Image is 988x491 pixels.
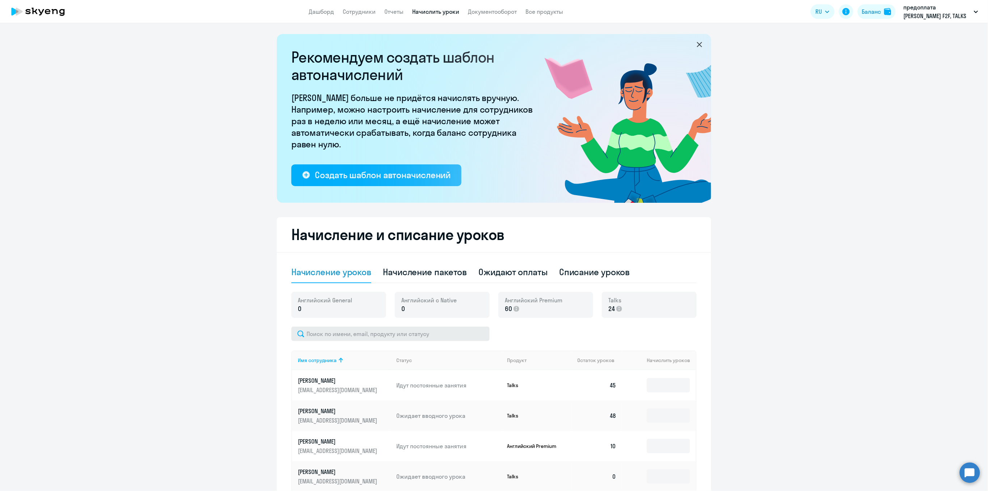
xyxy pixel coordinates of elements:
[862,7,881,16] div: Баланс
[608,296,621,304] span: Talks
[384,8,404,15] a: Отчеты
[507,443,562,449] p: Английский Premium
[479,266,548,278] div: Ожидают оплаты
[397,381,502,389] p: Идут постоянные занятия
[343,8,376,15] a: Сотрудники
[577,357,615,364] span: Остаток уроков
[507,473,562,480] p: Talks
[298,357,337,364] div: Имя сотрудника
[904,3,971,20] p: предоплата [PERSON_NAME] F2F, TALKS [DATE]-[DATE], НЛМК, ПАО
[298,296,352,304] span: Английский General
[507,382,562,389] p: Talks
[309,8,334,15] a: Дашборд
[507,357,572,364] div: Продукт
[298,468,391,485] a: [PERSON_NAME][EMAIL_ADDRESS][DOMAIN_NAME]
[571,400,622,431] td: 48
[291,92,537,150] p: [PERSON_NAME] больше не придётся начислять вручную. Например, можно настроить начисление для сотр...
[291,164,461,186] button: Создать шаблон автоначислений
[397,412,502,420] p: Ожидает вводного урока
[397,473,502,480] p: Ожидает вводного урока
[507,357,527,364] div: Продукт
[298,386,379,394] p: [EMAIL_ADDRESS][DOMAIN_NAME]
[525,8,563,15] a: Все продукты
[397,442,502,450] p: Идут постоянные занятия
[298,377,391,394] a: [PERSON_NAME][EMAIL_ADDRESS][DOMAIN_NAME]
[858,4,896,19] button: Балансbalance
[298,377,379,385] p: [PERSON_NAME]
[505,304,512,314] span: 60
[507,412,562,419] p: Talks
[298,407,379,415] p: [PERSON_NAME]
[571,370,622,400] td: 45
[298,407,391,424] a: [PERSON_NAME][EMAIL_ADDRESS][DOMAIN_NAME]
[559,266,630,278] div: Списание уроков
[401,304,405,314] span: 0
[505,296,562,304] span: Английский Premium
[571,431,622,461] td: 10
[811,4,835,19] button: RU
[315,169,451,181] div: Создать шаблон автоначислений
[397,357,502,364] div: Статус
[291,226,697,243] h2: Начисление и списание уроков
[383,266,467,278] div: Начисление пакетов
[900,3,982,20] button: предоплата [PERSON_NAME] F2F, TALKS [DATE]-[DATE], НЛМК, ПАО
[298,416,379,424] p: [EMAIL_ADDRESS][DOMAIN_NAME]
[397,357,412,364] div: Статус
[401,296,457,304] span: Английский с Native
[298,304,301,314] span: 0
[577,357,622,364] div: Остаток уроков
[298,468,379,476] p: [PERSON_NAME]
[298,477,379,485] p: [EMAIL_ADDRESS][DOMAIN_NAME]
[468,8,517,15] a: Документооборот
[298,437,391,455] a: [PERSON_NAME][EMAIL_ADDRESS][DOMAIN_NAME]
[412,8,459,15] a: Начислить уроки
[291,266,371,278] div: Начисление уроков
[622,351,696,370] th: Начислить уроков
[816,7,822,16] span: RU
[291,49,537,83] h2: Рекомендуем создать шаблон автоначислений
[291,327,490,341] input: Поиск по имени, email, продукту или статусу
[298,357,391,364] div: Имя сотрудника
[298,437,379,445] p: [PERSON_NAME]
[608,304,615,314] span: 24
[884,8,891,15] img: balance
[298,447,379,455] p: [EMAIL_ADDRESS][DOMAIN_NAME]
